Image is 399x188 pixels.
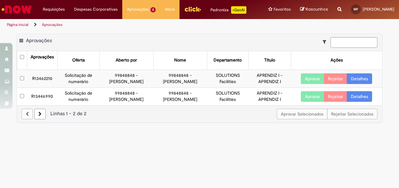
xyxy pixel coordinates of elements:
[27,87,57,105] td: R13446990
[127,6,149,12] span: Aprovações
[116,57,137,63] div: Aberto por
[354,7,358,11] span: MF
[57,87,99,105] td: Solicitação de numerário
[264,57,275,63] div: Título
[306,6,328,12] span: Rascunhos
[26,37,52,44] span: Aprovações
[57,70,99,87] td: Solicitação de numerário
[347,73,372,84] a: Detalhes
[42,22,63,27] a: Aprovações
[7,22,28,27] a: Página inicial
[27,51,57,70] th: Aprovações
[248,70,291,87] td: APRENDIZ I - APRENDIZ I
[5,19,261,31] ul: Trilhas de página
[331,57,343,63] div: Ações
[1,3,33,16] img: ServiceNow
[207,87,248,105] td: SOLUTIONS Facilities
[153,70,207,87] td: 99848848 - [PERSON_NAME]
[72,57,85,63] div: Oferta
[184,4,201,14] img: click_logo_yellow_360x200.png
[301,73,324,84] button: Aprovar
[300,7,328,12] a: Rascunhos
[301,91,324,102] button: Aprovar
[153,87,207,105] td: 99848848 - [PERSON_NAME]
[231,6,246,14] p: +GenAi
[274,6,291,12] span: Favoritos
[99,70,153,87] td: 99848848 - [PERSON_NAME]
[99,87,153,105] td: 99848848 - [PERSON_NAME]
[324,73,347,84] button: Rejeitar
[207,70,248,87] td: SOLUTIONS Facilities
[27,70,57,87] td: R13462210
[210,6,246,14] div: Padroniza
[363,7,394,12] span: [PERSON_NAME]
[323,40,329,44] i: Mostrar filtros para: Suas Solicitações
[22,110,377,117] div: Linhas 1 − 2 de 2
[43,6,65,12] span: Requisições
[74,6,118,12] span: Despesas Corporativas
[347,91,372,102] a: Detalhes
[324,91,347,102] button: Rejeitar
[248,87,291,105] td: APRENDIZ I - APRENDIZ I
[214,57,242,63] div: Departamento
[165,6,175,12] span: More
[150,7,156,12] span: 2
[31,54,54,60] div: Aprovações
[174,57,186,63] div: Nome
